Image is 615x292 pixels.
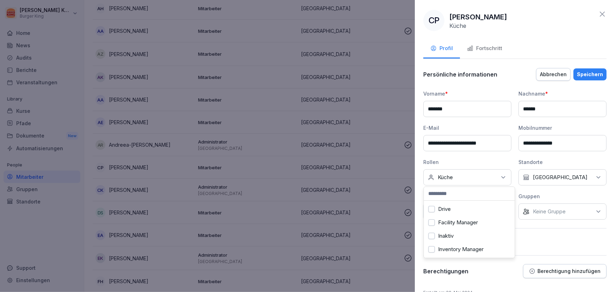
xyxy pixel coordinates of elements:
div: Speichern [577,71,603,78]
div: Nachname [518,90,607,97]
button: Fortschritt [460,39,509,59]
label: Drive [438,206,451,212]
button: Berechtigung hinzufügen [523,264,607,278]
p: Küche [449,22,466,29]
p: [GEOGRAPHIC_DATA] [533,174,588,181]
button: Abbrechen [536,68,571,81]
div: Gruppen [518,193,607,200]
p: Keine Gruppe [533,208,566,215]
div: CP [423,10,444,31]
div: Profil [430,44,453,53]
p: Berechtigungen [423,268,468,275]
div: Fortschritt [467,44,502,53]
div: Mobilnummer [518,124,607,132]
label: Inaktiv [438,233,454,239]
p: Berechtigung hinzufügen [537,268,601,274]
p: Persönliche informationen [423,71,497,78]
div: E-Mail [423,124,511,132]
button: Profil [423,39,460,59]
p: [PERSON_NAME] [449,12,507,22]
label: Facility Manager [438,219,478,226]
div: Standorte [518,158,607,166]
button: Speichern [573,68,607,80]
label: Inventory Manager [438,246,484,253]
div: Vorname [423,90,511,97]
div: Abbrechen [540,71,567,78]
p: Küche [438,174,453,181]
div: Rollen [423,158,511,166]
